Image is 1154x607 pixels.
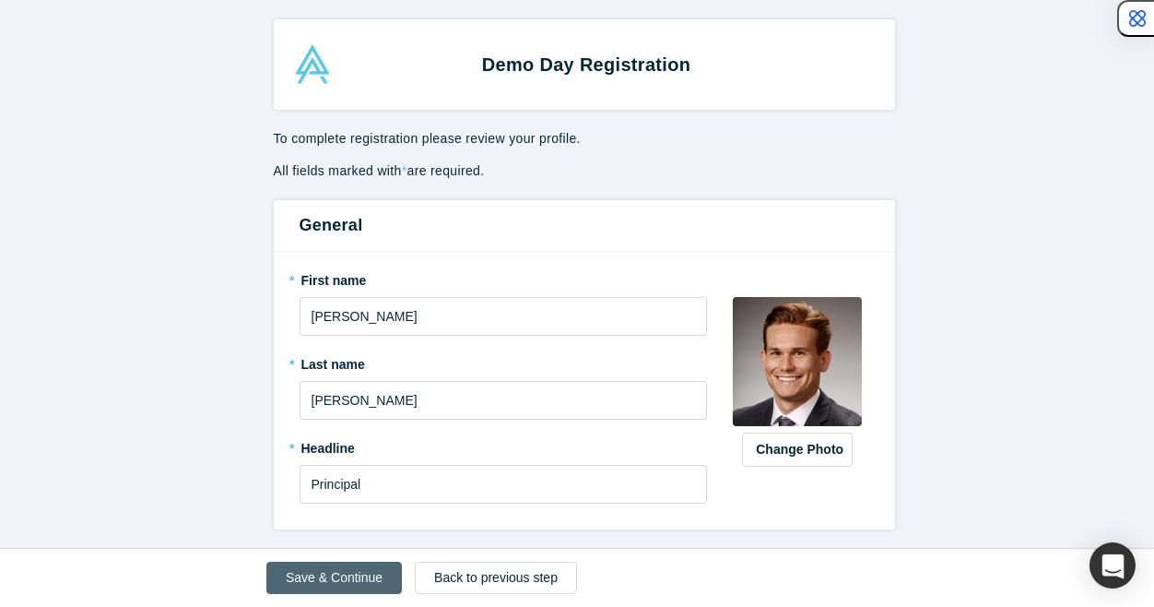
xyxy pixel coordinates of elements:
[300,433,708,458] label: Headline
[482,54,690,75] strong: Demo Day Registration
[300,265,708,291] label: First name
[300,349,708,375] label: Last name
[293,45,332,84] img: Alchemist Accelerator Logo
[266,562,402,594] button: Save & Continue
[415,562,577,594] a: Back to previous step
[300,213,869,238] h3: General
[274,123,895,149] p: To complete registration please review your profile.
[300,465,708,504] input: Partner, CEO
[733,297,862,426] img: Profile user default
[742,433,853,467] button: Change Photo
[274,161,895,181] p: All fields marked with are required.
